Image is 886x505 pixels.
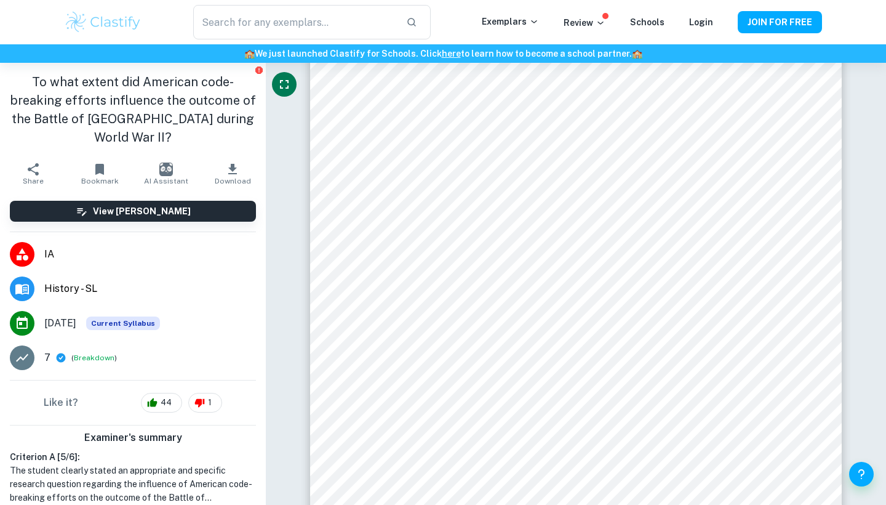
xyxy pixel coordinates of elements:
[44,395,78,410] h6: Like it?
[71,352,117,364] span: ( )
[849,462,874,487] button: Help and Feedback
[5,430,261,445] h6: Examiner's summary
[215,177,251,185] span: Download
[201,397,218,409] span: 1
[254,65,263,75] button: Report issue
[64,10,142,34] img: Clastify logo
[10,73,256,147] h1: To what extent did American code-breaking efforts influence the outcome of the Battle of [GEOGRAP...
[93,204,191,218] h6: View [PERSON_NAME]
[188,393,222,413] div: 1
[144,177,188,185] span: AI Assistant
[482,15,539,28] p: Exemplars
[564,16,605,30] p: Review
[630,17,664,27] a: Schools
[141,393,182,413] div: 44
[133,156,199,191] button: AI Assistant
[738,11,822,33] button: JOIN FOR FREE
[10,450,256,464] h6: Criterion A [ 5 / 6 ]:
[272,72,297,97] button: Fullscreen
[81,177,119,185] span: Bookmark
[159,163,173,176] img: AI Assistant
[199,156,266,191] button: Download
[66,156,133,191] button: Bookmark
[44,247,256,262] span: IA
[10,464,256,504] h1: The student clearly stated an appropriate and specific research question regarding the influence ...
[23,177,44,185] span: Share
[244,49,255,59] span: 🏫
[689,17,713,27] a: Login
[442,49,461,59] a: here
[74,352,114,363] button: Breakdown
[86,317,160,330] span: Current Syllabus
[44,350,50,365] p: 7
[86,317,160,330] div: This exemplar is based on the current syllabus. Feel free to refer to it for inspiration/ideas wh...
[44,281,256,296] span: History - SL
[44,316,76,331] span: [DATE]
[632,49,642,59] span: 🏫
[193,5,396,39] input: Search for any exemplars...
[10,201,256,222] button: View [PERSON_NAME]
[2,47,884,60] h6: We just launched Clastify for Schools. Click to learn how to become a school partner.
[154,397,178,409] span: 44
